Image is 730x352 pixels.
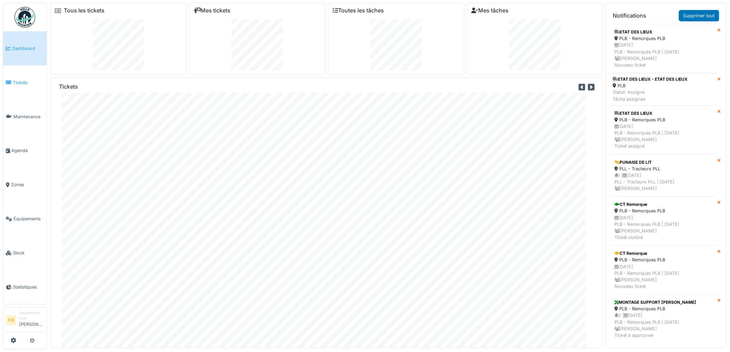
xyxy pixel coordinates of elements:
[13,79,44,86] span: Tickets
[615,299,713,305] div: MONTAGE SUPPORT [PERSON_NAME]
[615,159,713,165] div: PUNAISE DE LIT
[610,294,718,343] a: MONTAGE SUPPORT [PERSON_NAME] PLB - Remorques PLB 2 |[DATE]PLB - Remorques PLB | [DATE] [PERSON_N...
[613,12,647,19] h6: Notifications
[615,123,713,150] div: [DATE] PLB - Remorques PLB | [DATE] [PERSON_NAME] Ticket assigné
[59,83,78,90] h6: Tickets
[11,147,44,154] span: Agenda
[615,208,713,214] div: PLB - Remorques PLB
[615,165,713,172] div: PLL - Tracteurs PLL
[613,89,688,102] div: Statut: Assigné Tâche assignée
[610,245,718,294] a: CT Remorque PLB - Remorques PLB [DATE]PLB - Remorques PLB | [DATE] [PERSON_NAME]Nouveau ticket
[3,134,47,168] a: Agenda
[615,110,713,117] div: ETAT DES LIEUX
[615,257,713,263] div: PLB - Remorques PLB
[610,154,718,197] a: PUNAISE DE LIT PLL - Tracteurs PLL 1 |[DATE]PLL - Tracteurs PLL | [DATE] [PERSON_NAME]
[610,105,718,154] a: ETAT DES LIEUX PLB - Remorques PLB [DATE]PLB - Remorques PLB | [DATE] [PERSON_NAME]Ticket assigné
[3,236,47,270] a: Stock
[3,168,47,202] a: Zones
[14,7,35,28] img: Badge_color-CXgf-gQk.svg
[610,197,718,245] a: CT Remorque PLB - Remorques PLB [DATE]PLB - Remorques PLB | [DATE] [PERSON_NAME]Ticket clotûré
[64,7,105,14] a: Tous les tickets
[615,117,713,123] div: PLB - Remorques PLB
[13,250,44,256] span: Stock
[13,284,44,290] span: Statistiques
[6,310,44,332] a: FB Gestionnaire local[PERSON_NAME]
[610,73,718,105] a: ETAT DES LIEUX - ETAT DES LIEUX PLB Statut: AssignéTâche assignée
[679,10,719,21] a: Supprimer tout
[6,315,16,325] li: FB
[615,214,713,241] div: [DATE] PLB - Remorques PLB | [DATE] [PERSON_NAME] Ticket clotûré
[615,35,713,42] div: PLB - Remorques PLB
[3,31,47,66] a: Dashboard
[19,310,44,321] div: Gestionnaire local
[610,24,718,73] a: ETAT DES LIEUX PLB - Remorques PLB [DATE]PLB - Remorques PLB | [DATE] [PERSON_NAME]Nouveau ticket
[11,181,44,188] span: Zones
[472,7,509,14] a: Mes tâches
[3,270,47,304] a: Statistiques
[19,310,44,330] li: [PERSON_NAME]
[613,82,688,89] div: PLB
[615,250,713,257] div: CT Remorque
[615,29,713,35] div: ETAT DES LIEUX
[3,100,47,134] a: Maintenance
[194,7,230,14] a: Mes tickets
[3,66,47,100] a: Tickets
[615,305,713,312] div: PLB - Remorques PLB
[12,45,44,52] span: Dashboard
[615,42,713,68] div: [DATE] PLB - Remorques PLB | [DATE] [PERSON_NAME] Nouveau ticket
[3,202,47,236] a: Équipements
[613,76,688,82] div: ETAT DES LIEUX - ETAT DES LIEUX
[13,113,44,120] span: Maintenance
[615,172,713,192] div: 1 | [DATE] PLL - Tracteurs PLL | [DATE] [PERSON_NAME]
[615,263,713,290] div: [DATE] PLB - Remorques PLB | [DATE] [PERSON_NAME] Nouveau ticket
[13,215,44,222] span: Équipements
[333,7,384,14] a: Toutes les tâches
[615,201,713,208] div: CT Remorque
[615,312,713,339] div: 2 | [DATE] PLB - Remorques PLB | [DATE] [PERSON_NAME] Ticket à approuver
